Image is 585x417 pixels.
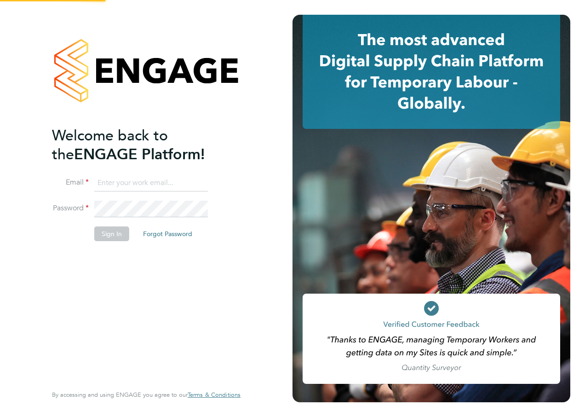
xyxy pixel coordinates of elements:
button: Sign In [94,226,129,241]
span: By accessing and using ENGAGE you agree to our [52,391,241,399]
label: Password [52,203,89,213]
button: Forgot Password [136,226,200,241]
h2: ENGAGE Platform! [52,126,231,164]
a: Terms & Conditions [188,391,241,399]
span: Welcome back to the [52,127,168,163]
label: Email [52,178,89,187]
input: Enter your work email... [94,175,208,191]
